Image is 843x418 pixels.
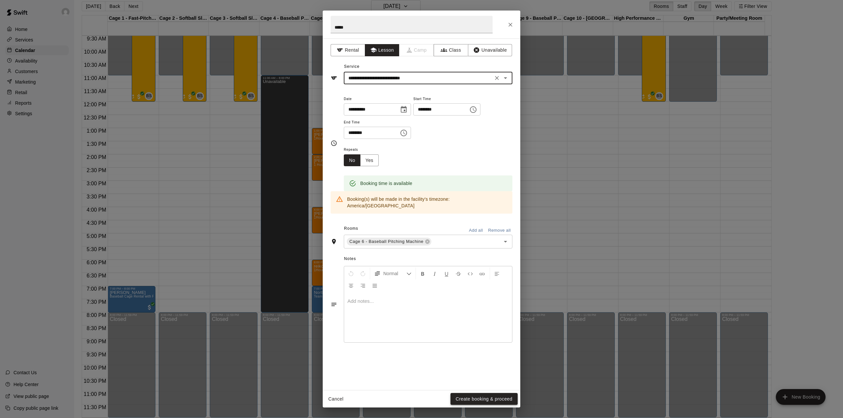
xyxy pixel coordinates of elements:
[331,75,337,81] svg: Service
[501,237,510,246] button: Open
[344,226,358,231] span: Rooms
[344,64,360,69] span: Service
[465,225,486,236] button: Add all
[357,268,368,279] button: Redo
[331,301,337,308] svg: Notes
[345,268,357,279] button: Undo
[344,154,361,167] button: No
[504,19,516,31] button: Close
[450,393,518,405] button: Create booking & proceed
[357,279,368,291] button: Right Align
[467,103,480,116] button: Choose time, selected time is 1:00 PM
[344,118,411,127] span: End Time
[453,268,464,279] button: Format Strikethrough
[413,95,480,104] span: Start Time
[468,44,512,56] button: Unavailable
[417,268,428,279] button: Format Bold
[344,254,512,264] span: Notes
[501,73,510,83] button: Open
[345,279,357,291] button: Center Align
[360,154,379,167] button: Yes
[371,268,414,279] button: Formatting Options
[344,154,379,167] div: outlined button group
[369,279,380,291] button: Justify Align
[492,73,502,83] button: Clear
[434,44,468,56] button: Class
[397,103,410,116] button: Choose date, selected date is Aug 13, 2025
[360,177,412,189] div: Booking time is available
[347,238,426,245] span: Cage 6 - Baseball Pitching Machine
[331,44,365,56] button: Rental
[347,193,507,212] div: Booking(s) will be made in the facility's timezone: America/[GEOGRAPHIC_DATA]
[465,268,476,279] button: Insert Code
[344,145,384,154] span: Repeats
[486,225,512,236] button: Remove all
[331,140,337,146] svg: Timing
[399,44,434,56] span: Camps can only be created in the Services page
[344,95,411,104] span: Date
[347,238,431,246] div: Cage 6 - Baseball Pitching Machine
[491,268,503,279] button: Left Align
[325,393,346,405] button: Cancel
[397,126,410,140] button: Choose time, selected time is 2:00 PM
[383,270,406,277] span: Normal
[476,268,488,279] button: Insert Link
[365,44,399,56] button: Lesson
[331,238,337,245] svg: Rooms
[441,268,452,279] button: Format Underline
[429,268,440,279] button: Format Italics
